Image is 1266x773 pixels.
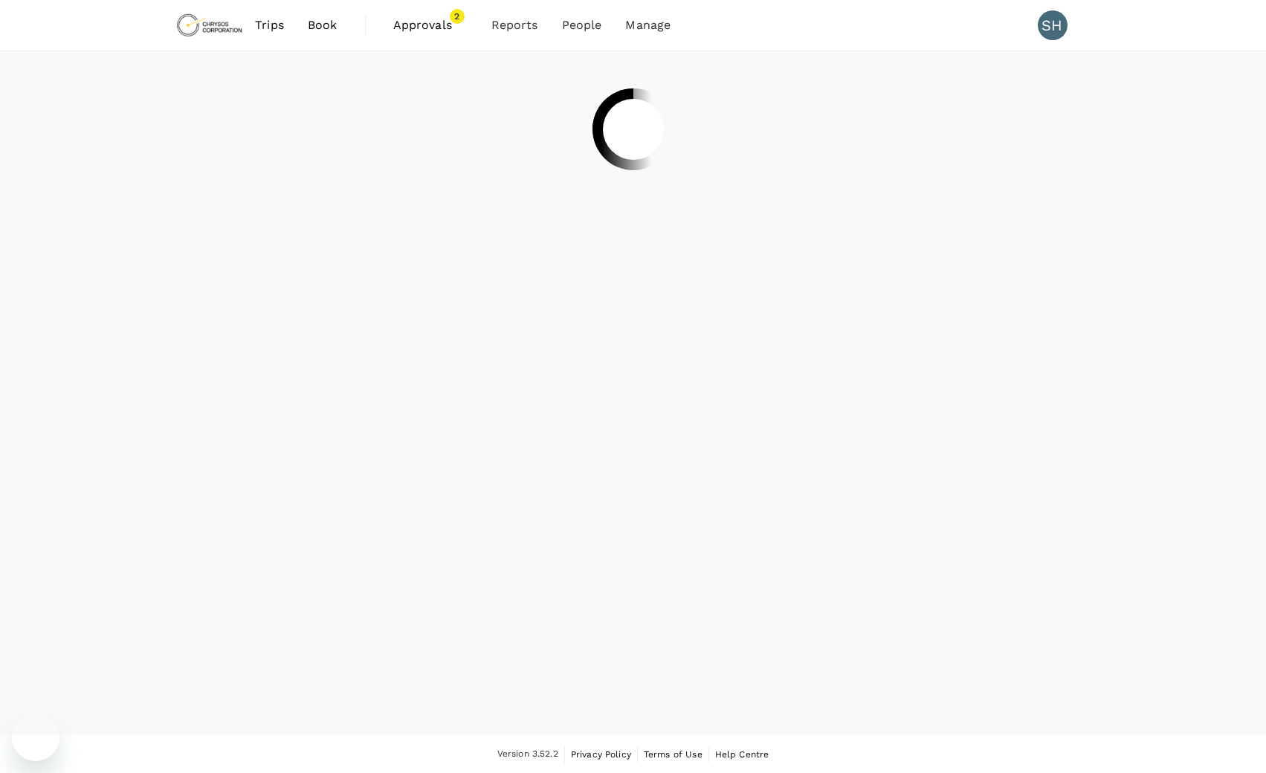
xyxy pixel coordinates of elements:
[571,749,631,760] span: Privacy Policy
[644,746,703,763] a: Terms of Use
[12,714,59,761] iframe: Button to launch messaging window
[308,16,338,34] span: Book
[562,16,602,34] span: People
[255,16,284,34] span: Trips
[393,16,468,34] span: Approvals
[497,747,558,762] span: Version 3.52.2
[571,746,631,763] a: Privacy Policy
[450,9,465,24] span: 2
[644,749,703,760] span: Terms of Use
[625,16,671,34] span: Manage
[715,749,769,760] span: Help Centre
[715,746,769,763] a: Help Centre
[491,16,538,34] span: Reports
[175,9,244,42] img: Chrysos Corporation
[1038,10,1068,40] div: SH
